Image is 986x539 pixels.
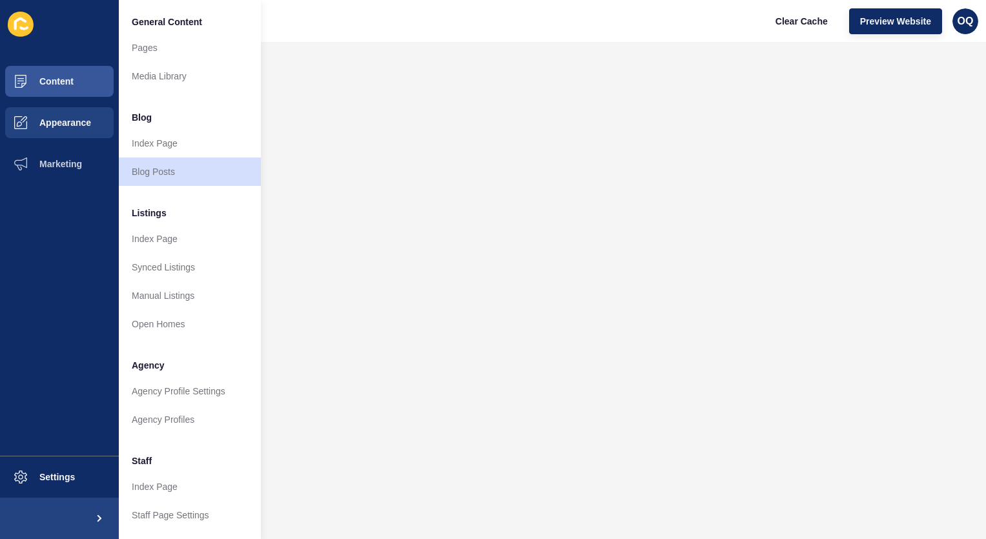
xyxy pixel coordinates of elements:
a: Pages [119,34,261,62]
a: Staff Page Settings [119,501,261,529]
button: Clear Cache [765,8,839,34]
a: Index Page [119,129,261,158]
span: General Content [132,15,202,28]
a: Agency Profiles [119,405,261,434]
span: OQ [958,15,974,28]
span: Preview Website [860,15,931,28]
a: Manual Listings [119,281,261,310]
a: Agency Profile Settings [119,377,261,405]
a: Open Homes [119,310,261,338]
span: Agency [132,359,165,372]
span: Blog [132,111,152,124]
span: Staff [132,454,152,467]
span: Clear Cache [775,15,828,28]
span: Listings [132,207,167,219]
button: Preview Website [849,8,942,34]
a: Synced Listings [119,253,261,281]
a: Blog Posts [119,158,261,186]
a: Media Library [119,62,261,90]
a: Index Page [119,225,261,253]
a: Index Page [119,473,261,501]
